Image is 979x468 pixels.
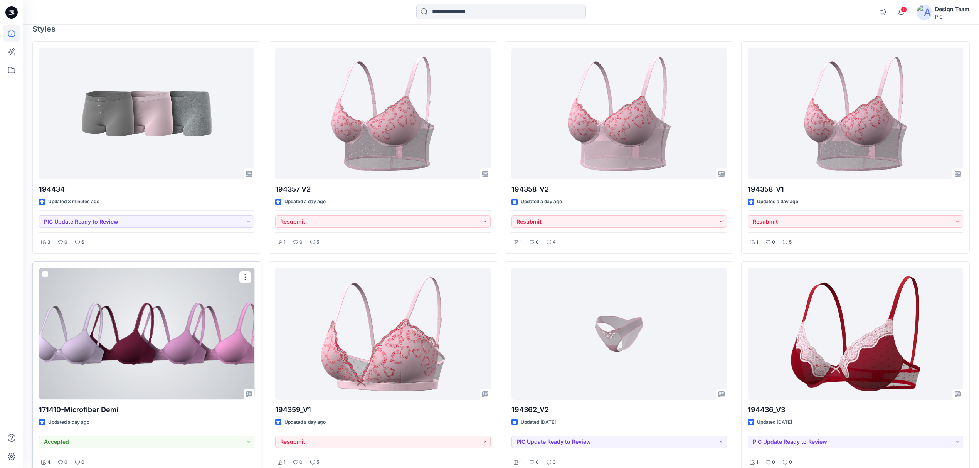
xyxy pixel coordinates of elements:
p: 0 [536,238,539,246]
div: PIC [935,14,969,20]
a: 194362_V2 [511,268,727,400]
p: Updated a day ago [757,198,798,206]
p: 194436_V3 [748,404,963,415]
p: 0 [536,458,539,466]
p: 194434 [39,184,254,195]
a: 194358_V1 [748,48,963,180]
p: 0 [64,238,67,246]
p: 0 [299,238,303,246]
h4: Styles [32,24,970,34]
p: Updated [DATE] [757,418,792,426]
p: 171410-Microfiber Demi [39,404,254,415]
p: 1 [284,238,286,246]
p: Updated 3 minutes ago [48,198,99,206]
p: 4 [47,458,50,466]
p: 3 [47,238,50,246]
p: 194357_V2 [275,184,491,195]
p: 6 [81,238,84,246]
p: 194362_V2 [511,404,727,415]
img: avatar [917,5,932,20]
a: 194358_V2 [511,48,727,180]
p: 0 [772,458,775,466]
p: 5 [316,238,319,246]
p: 1 [520,238,522,246]
a: 194357_V2 [275,48,491,180]
a: 194359_V1 [275,268,491,400]
p: Updated [DATE] [521,418,556,426]
span: 1 [901,7,907,13]
p: 194359_V1 [275,404,491,415]
p: Updated a day ago [284,198,326,206]
p: Updated a day ago [521,198,562,206]
p: 0 [81,458,84,466]
p: 194358_V2 [511,184,727,195]
a: 171410-Microfiber Demi [39,268,254,400]
p: 1 [756,458,758,466]
p: 0 [64,458,67,466]
p: 0 [772,238,775,246]
p: 194358_V1 [748,184,963,195]
p: 5 [316,458,319,466]
a: 194436_V3 [748,268,963,400]
p: 0 [299,458,303,466]
p: 1 [756,238,758,246]
p: Updated a day ago [48,418,89,426]
p: 1 [520,458,522,466]
p: Updated a day ago [284,418,326,426]
p: 5 [789,238,792,246]
p: 0 [789,458,792,466]
p: 0 [553,458,556,466]
div: Design Team [935,5,969,14]
p: 4 [553,238,556,246]
p: 1 [284,458,286,466]
a: 194434 [39,48,254,180]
